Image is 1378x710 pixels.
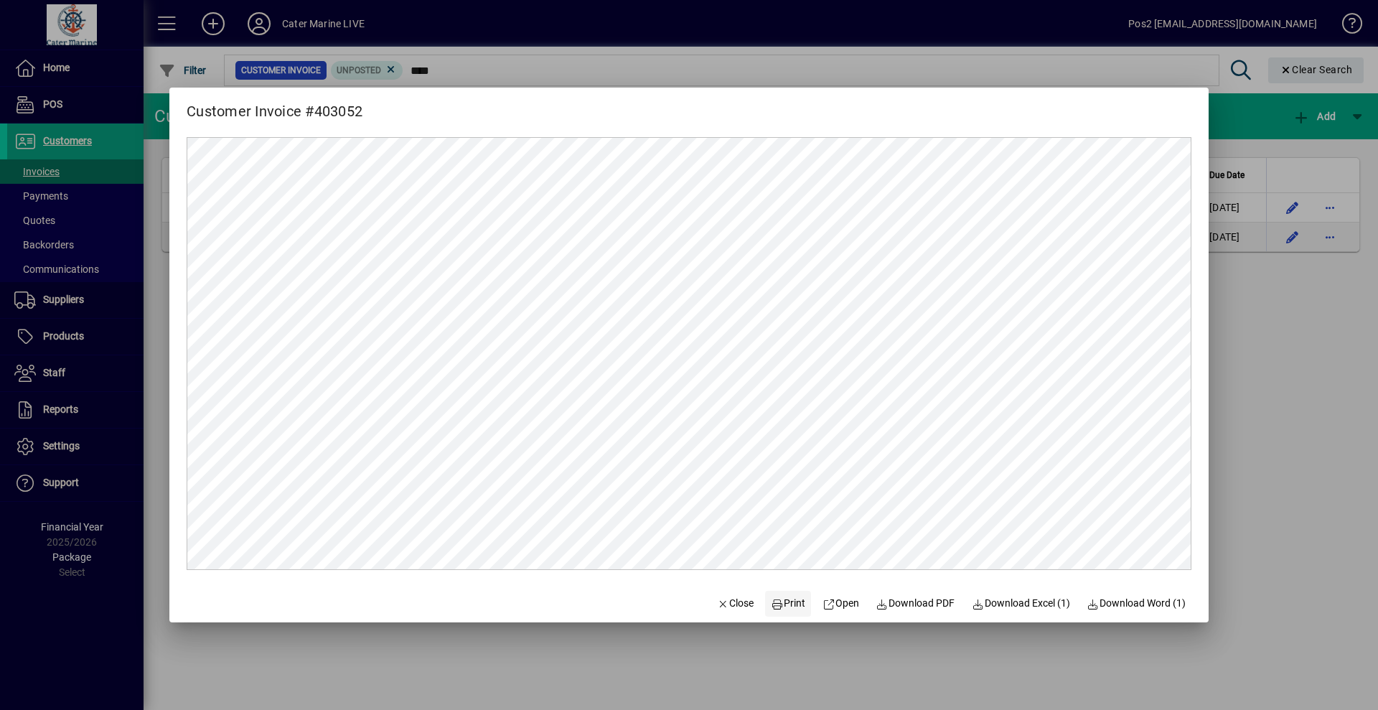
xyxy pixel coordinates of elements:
[1082,591,1192,617] button: Download Word (1)
[876,596,955,611] span: Download PDF
[871,591,961,617] a: Download PDF
[711,591,760,617] button: Close
[765,591,811,617] button: Print
[822,596,859,611] span: Open
[1087,596,1186,611] span: Download Word (1)
[972,596,1070,611] span: Download Excel (1)
[717,596,754,611] span: Close
[966,591,1076,617] button: Download Excel (1)
[771,596,805,611] span: Print
[817,591,865,617] a: Open
[169,88,380,123] h2: Customer Invoice #403052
